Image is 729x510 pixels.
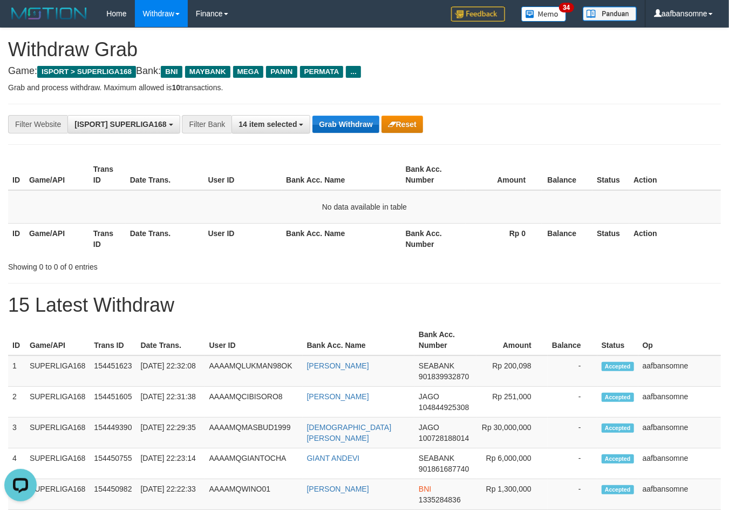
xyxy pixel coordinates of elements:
span: JAGO [419,392,439,401]
td: aafbansomne [638,448,721,479]
td: Rp 251,000 [476,387,548,418]
span: Copy 901861687740 to clipboard [419,465,469,473]
th: Bank Acc. Name [303,325,414,355]
th: Date Trans. [136,325,205,355]
span: ISPORT > SUPERLIGA168 [37,66,136,78]
th: Status [592,223,629,254]
td: Rp 6,000,000 [476,448,548,479]
th: Balance [542,223,592,254]
span: Copy 104844925308 to clipboard [419,403,469,412]
td: SUPERLIGA168 [25,355,90,387]
img: Feedback.jpg [451,6,505,22]
span: Copy 901839932870 to clipboard [419,372,469,381]
td: SUPERLIGA168 [25,418,90,448]
td: [DATE] 22:23:14 [136,448,205,479]
span: BNI [419,485,431,493]
h1: 15 Latest Withdraw [8,294,721,316]
span: Accepted [602,424,634,433]
div: Showing 0 to 0 of 0 entries [8,257,296,272]
td: Rp 30,000,000 [476,418,548,448]
span: MAYBANK [185,66,230,78]
a: GIANT ANDEVI [307,454,360,462]
td: [DATE] 22:31:38 [136,387,205,418]
button: Reset [381,116,423,133]
td: aafbansomne [638,387,721,418]
span: Copy 1335284836 to clipboard [419,495,461,504]
th: Status [592,159,629,190]
button: Grab Withdraw [312,116,379,133]
span: MEGA [233,66,264,78]
th: User ID [205,325,303,355]
th: Date Trans. [126,223,204,254]
th: Game/API [25,223,89,254]
span: SEABANK [419,361,454,370]
th: Amount [476,325,548,355]
td: AAAAMQLUKMAN98OK [205,355,303,387]
td: AAAAMQMASBUD1999 [205,418,303,448]
th: Op [638,325,721,355]
img: MOTION_logo.png [8,5,90,22]
th: User ID [204,159,282,190]
button: Open LiveChat chat widget [4,4,37,37]
td: SUPERLIGA168 [25,448,90,479]
span: ... [346,66,360,78]
th: ID [8,223,25,254]
th: User ID [204,223,282,254]
td: 154450982 [90,479,136,510]
a: [DEMOGRAPHIC_DATA][PERSON_NAME] [307,423,392,442]
img: panduan.png [583,6,637,21]
th: Balance [548,325,597,355]
td: - [548,418,597,448]
span: Copy 100728188014 to clipboard [419,434,469,442]
button: [ISPORT] SUPERLIGA168 [67,115,180,133]
span: JAGO [419,423,439,432]
td: - [548,479,597,510]
td: AAAAMQCIBISORO8 [205,387,303,418]
span: 34 [559,3,574,12]
th: Trans ID [89,159,126,190]
span: BNI [161,66,182,78]
td: 154451623 [90,355,136,387]
h1: Withdraw Grab [8,39,721,61]
td: 3 [8,418,25,448]
div: Filter Bank [182,115,231,133]
td: Rp 200,098 [476,355,548,387]
th: Action [629,159,721,190]
span: Accepted [602,454,634,464]
a: [PERSON_NAME] [307,392,369,401]
td: - [548,387,597,418]
th: Balance [542,159,592,190]
td: 4 [8,448,25,479]
td: [DATE] 22:29:35 [136,418,205,448]
td: 2 [8,387,25,418]
h4: Game: Bank: [8,66,721,77]
span: PERMATA [300,66,344,78]
th: Bank Acc. Number [414,325,476,355]
th: ID [8,325,25,355]
th: Amount [466,159,542,190]
td: No data available in table [8,190,721,224]
span: 14 item selected [239,120,297,129]
button: 14 item selected [231,115,310,133]
a: [PERSON_NAME] [307,485,369,493]
th: Game/API [25,325,90,355]
strong: 10 [172,83,180,92]
th: Rp 0 [466,223,542,254]
td: Rp 1,300,000 [476,479,548,510]
span: [ISPORT] SUPERLIGA168 [74,120,166,129]
td: aafbansomne [638,479,721,510]
th: Bank Acc. Name [282,223,401,254]
div: Filter Website [8,115,67,133]
td: SUPERLIGA168 [25,479,90,510]
span: Accepted [602,485,634,494]
th: Trans ID [90,325,136,355]
span: Accepted [602,393,634,402]
td: aafbansomne [638,355,721,387]
td: AAAAMQWINO01 [205,479,303,510]
th: Bank Acc. Number [401,223,466,254]
span: SEABANK [419,454,454,462]
th: Status [597,325,638,355]
p: Grab and process withdraw. Maximum allowed is transactions. [8,82,721,93]
td: 154451605 [90,387,136,418]
td: - [548,448,597,479]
